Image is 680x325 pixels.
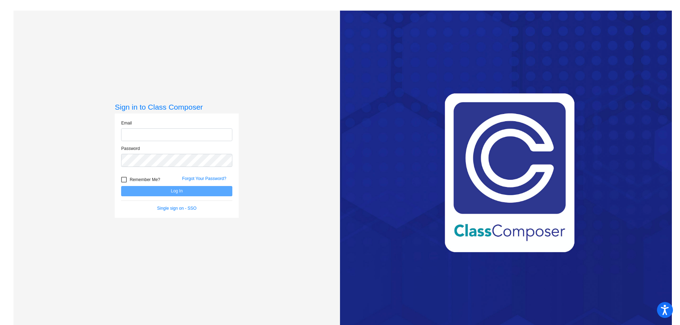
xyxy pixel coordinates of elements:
label: Password [121,145,140,152]
button: Log In [121,186,232,196]
a: Forgot Your Password? [182,176,226,181]
a: Single sign on - SSO [157,206,197,211]
label: Email [121,120,132,126]
span: Remember Me? [130,175,160,184]
h3: Sign in to Class Composer [115,103,239,111]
